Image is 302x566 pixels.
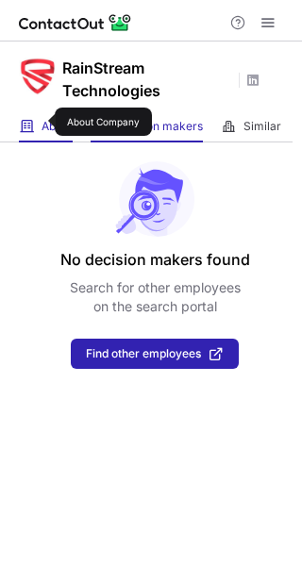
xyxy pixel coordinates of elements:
[114,161,195,237] img: No leads found
[60,248,250,271] header: No decision makers found
[62,57,232,102] h1: RainStream Technologies
[243,119,281,134] span: Similar
[19,58,57,95] img: 3c934bad6cc00669ad036ed68914951a
[42,119,73,134] span: About
[86,347,201,360] span: Find other employees
[19,11,132,34] img: ContactOut v5.3.10
[70,278,241,316] p: Search for other employees on the search portal
[113,119,203,134] span: Decision makers
[71,339,239,369] button: Find other employees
